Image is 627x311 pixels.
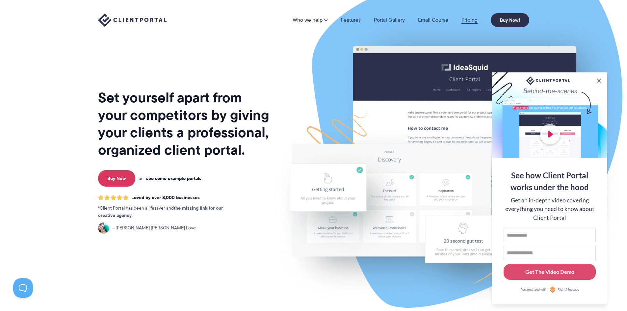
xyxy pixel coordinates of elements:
h1: Set yourself apart from your competitors by giving your clients a professional, organized client ... [98,89,271,159]
a: Buy Now! [491,13,529,27]
div: Get The Video Demo [525,268,574,276]
span: Personalized with [520,287,547,292]
span: Loved by over 8,000 businesses [131,195,200,200]
a: Portal Gallery [374,17,405,23]
span: or [139,175,143,181]
a: Email Course [418,17,448,23]
div: Get an in-depth video covering everything you need to know about Client Portal [504,196,596,222]
button: Get The Video Demo [504,264,596,280]
a: see some example portals [146,175,201,181]
div: See how Client Portal works under the hood [504,169,596,193]
p: Client Portal has been a lifesaver and . [98,205,236,219]
a: Pricing [461,17,478,23]
iframe: Toggle Customer Support [13,278,33,298]
a: Personalized withRightMessage [504,286,596,293]
span: [PERSON_NAME] [PERSON_NAME] Love [112,224,196,232]
a: Buy Now [98,170,135,187]
strong: the missing link for our creative agency [98,204,223,219]
span: RightMessage [558,287,579,292]
img: Personalized with RightMessage [549,286,556,293]
a: Who we help [293,17,327,23]
a: Features [341,17,361,23]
